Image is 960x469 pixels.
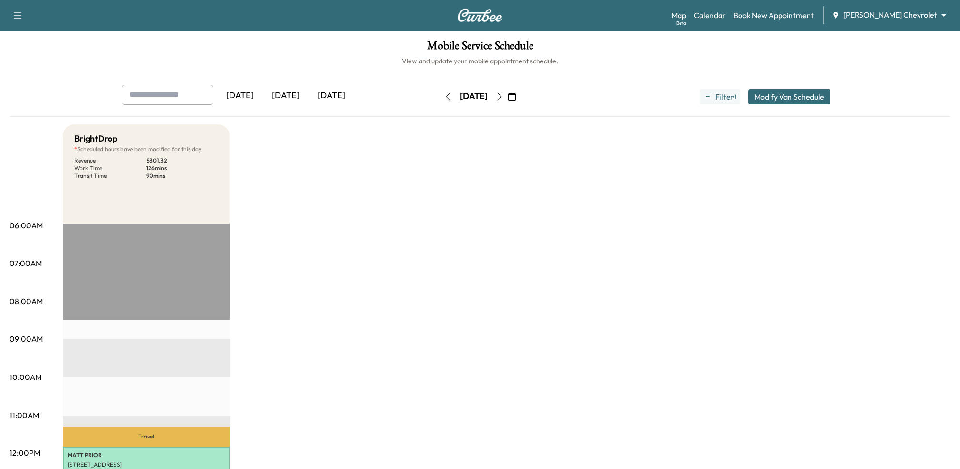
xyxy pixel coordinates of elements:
[734,93,736,101] span: 1
[843,10,937,20] span: [PERSON_NAME] Chevrolet
[146,172,218,180] p: 90 mins
[10,447,40,459] p: 12:00PM
[10,220,43,231] p: 06:00AM
[74,132,118,145] h5: BrightDrop
[10,371,41,383] p: 10:00AM
[68,461,225,469] p: [STREET_ADDRESS]
[74,164,146,172] p: Work Time
[671,10,686,21] a: MapBeta
[74,172,146,180] p: Transit Time
[694,10,726,21] a: Calendar
[10,296,43,307] p: 08:00AM
[676,20,686,27] div: Beta
[74,157,146,164] p: Revenue
[715,91,732,102] span: Filter
[309,85,354,107] div: [DATE]
[10,409,39,421] p: 11:00AM
[217,85,263,107] div: [DATE]
[74,145,218,153] p: Scheduled hours have been modified for this day
[68,451,225,459] p: MATT PRIOR
[732,94,734,99] span: ●
[63,427,230,447] p: Travel
[146,164,218,172] p: 126 mins
[748,89,830,104] button: Modify Van Schedule
[10,56,950,66] h6: View and update your mobile appointment schedule.
[10,333,43,345] p: 09:00AM
[10,257,42,269] p: 07:00AM
[700,89,740,104] button: Filter●1
[733,10,814,21] a: Book New Appointment
[460,91,488,102] div: [DATE]
[146,157,218,164] p: $ 301.32
[263,85,309,107] div: [DATE]
[457,9,503,22] img: Curbee Logo
[10,40,950,56] h1: Mobile Service Schedule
